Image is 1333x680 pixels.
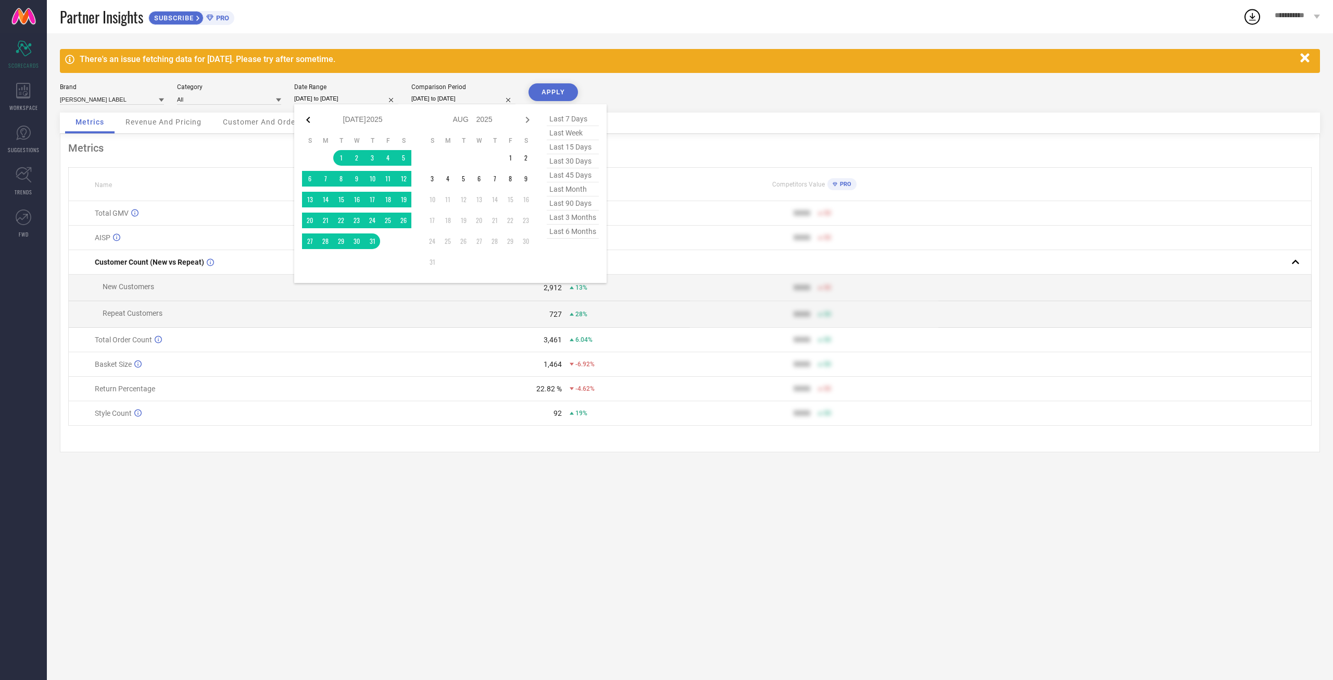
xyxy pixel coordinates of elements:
td: Mon Jul 14 2025 [318,192,333,207]
th: Wednesday [349,137,364,145]
td: Thu Jul 10 2025 [364,171,380,187]
span: last 7 days [547,112,599,126]
td: Sun Jul 20 2025 [302,213,318,228]
span: WORKSPACE [9,104,38,112]
td: Tue Aug 26 2025 [456,233,471,249]
div: 3,461 [544,336,562,344]
span: PRO [837,181,851,188]
td: Fri Aug 01 2025 [502,150,518,166]
td: Fri Jul 04 2025 [380,150,396,166]
span: Basket Size [95,360,132,368]
span: 50 [824,311,831,318]
span: FWD [19,230,29,238]
th: Monday [318,137,333,145]
span: 50 [824,410,831,417]
span: SCORECARDS [8,61,39,69]
td: Thu Aug 21 2025 [487,213,502,228]
a: SUBSCRIBEPRO [148,8,234,25]
th: Sunday [302,137,318,145]
td: Wed Jul 09 2025 [349,171,364,187]
td: Tue Jul 01 2025 [333,150,349,166]
span: Total GMV [95,209,129,217]
td: Sun Aug 03 2025 [424,171,440,187]
td: Fri Aug 08 2025 [502,171,518,187]
span: last 6 months [547,225,599,239]
div: 1,464 [544,360,562,368]
div: 9999 [794,209,810,217]
td: Sat Jul 26 2025 [396,213,411,228]
span: -6.92% [575,361,595,368]
td: Fri Jul 11 2025 [380,171,396,187]
span: Competitors Value [772,181,825,188]
span: 50 [824,284,831,291]
span: Revenue And Pricing [125,118,202,126]
th: Saturday [518,137,534,145]
td: Sat Jul 12 2025 [396,171,411,187]
span: last month [547,182,599,196]
div: 727 [549,310,562,318]
td: Wed Aug 06 2025 [471,171,487,187]
span: 19% [575,410,587,417]
div: 9999 [794,310,810,318]
td: Thu Jul 03 2025 [364,150,380,166]
td: Wed Jul 16 2025 [349,192,364,207]
td: Wed Jul 30 2025 [349,233,364,249]
td: Thu Jul 24 2025 [364,213,380,228]
th: Sunday [424,137,440,145]
div: 9999 [794,409,810,417]
span: SUBSCRIBE [149,14,196,22]
th: Thursday [364,137,380,145]
th: Wednesday [471,137,487,145]
span: 50 [824,234,831,241]
td: Wed Jul 23 2025 [349,213,364,228]
td: Sat Aug 23 2025 [518,213,534,228]
td: Tue Jul 08 2025 [333,171,349,187]
div: Category [177,83,281,91]
td: Sat Aug 16 2025 [518,192,534,207]
td: Sat Aug 30 2025 [518,233,534,249]
span: last 15 days [547,140,599,154]
span: 50 [824,336,831,343]
div: Next month [521,114,534,126]
th: Monday [440,137,456,145]
td: Wed Aug 27 2025 [471,233,487,249]
div: There's an issue fetching data for [DATE]. Please try after sometime. [80,54,1295,64]
td: Sun Jul 06 2025 [302,171,318,187]
td: Tue Aug 12 2025 [456,192,471,207]
div: Metrics [68,142,1312,154]
th: Friday [502,137,518,145]
td: Thu Aug 07 2025 [487,171,502,187]
button: APPLY [529,83,578,101]
div: 9999 [794,336,810,344]
span: Customer And Orders [223,118,303,126]
span: Metrics [76,118,104,126]
td: Mon Aug 04 2025 [440,171,456,187]
span: -4.62% [575,385,595,392]
span: 50 [824,385,831,392]
span: last 45 days [547,168,599,182]
span: Style Count [95,409,132,417]
td: Wed Aug 13 2025 [471,192,487,207]
div: Open download list [1243,7,1262,26]
td: Sat Jul 19 2025 [396,192,411,207]
div: Comparison Period [411,83,515,91]
td: Tue Jul 29 2025 [333,233,349,249]
td: Sun Aug 10 2025 [424,192,440,207]
td: Fri Aug 15 2025 [502,192,518,207]
td: Thu Jul 17 2025 [364,192,380,207]
span: 50 [824,209,831,217]
td: Sat Jul 05 2025 [396,150,411,166]
td: Sun Aug 17 2025 [424,213,440,228]
span: PRO [213,14,229,22]
th: Tuesday [456,137,471,145]
span: last 90 days [547,196,599,211]
span: New Customers [103,282,154,291]
th: Thursday [487,137,502,145]
td: Sat Aug 02 2025 [518,150,534,166]
span: last 30 days [547,154,599,168]
span: Customer Count (New vs Repeat) [95,258,204,266]
input: Select comparison period [411,93,515,104]
td: Thu Aug 14 2025 [487,192,502,207]
span: 50 [824,361,831,368]
td: Fri Jul 25 2025 [380,213,396,228]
